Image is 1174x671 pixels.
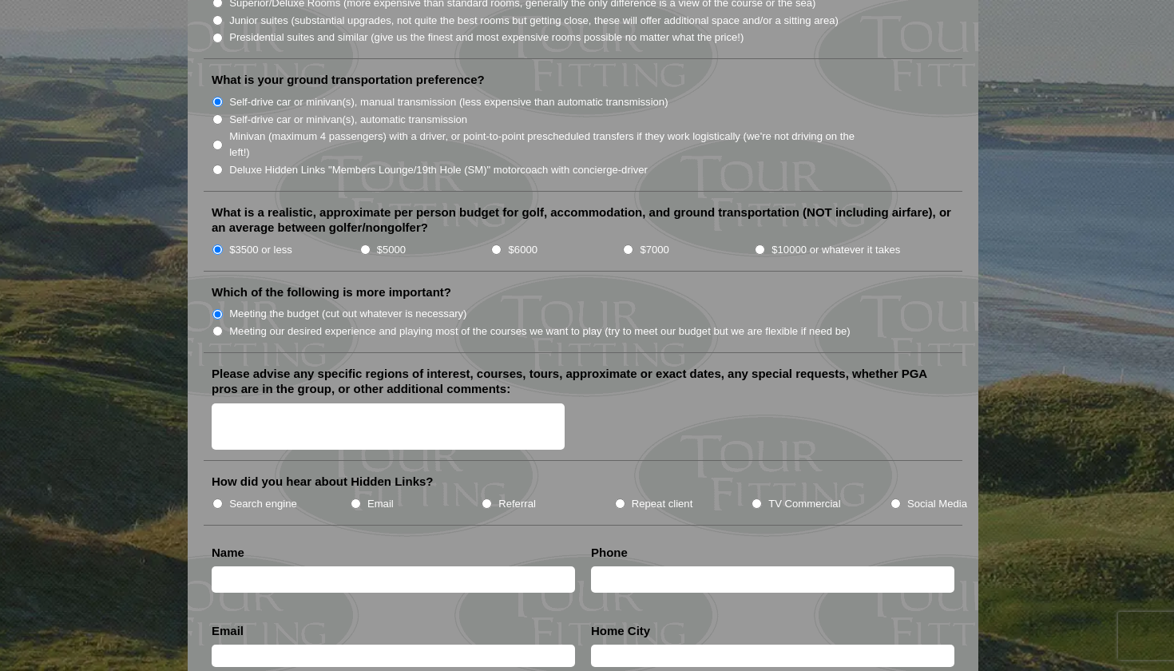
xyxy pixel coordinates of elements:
[212,284,451,300] label: Which of the following is more important?
[640,242,668,258] label: $7000
[771,242,900,258] label: $10000 or whatever it takes
[229,30,744,46] label: Presidential suites and similar (give us the finest and most expensive rooms possible no matter w...
[229,496,297,512] label: Search engine
[212,72,485,88] label: What is your ground transportation preference?
[229,13,839,29] label: Junior suites (substantial upgrades, not quite the best rooms but getting close, these will offer...
[229,324,851,339] label: Meeting our desired experience and playing most of the courses we want to play (try to meet our b...
[498,496,536,512] label: Referral
[377,242,406,258] label: $5000
[907,496,967,512] label: Social Media
[229,112,467,128] label: Self-drive car or minivan(s), automatic transmission
[212,623,244,639] label: Email
[768,496,840,512] label: TV Commercial
[229,94,668,110] label: Self-drive car or minivan(s), manual transmission (less expensive than automatic transmission)
[212,474,434,490] label: How did you hear about Hidden Links?
[591,545,628,561] label: Phone
[632,496,693,512] label: Repeat client
[229,242,292,258] label: $3500 or less
[367,496,394,512] label: Email
[212,366,954,397] label: Please advise any specific regions of interest, courses, tours, approximate or exact dates, any s...
[229,306,466,322] label: Meeting the budget (cut out whatever is necessary)
[591,623,650,639] label: Home City
[509,242,537,258] label: $6000
[212,545,244,561] label: Name
[212,204,954,236] label: What is a realistic, approximate per person budget for golf, accommodation, and ground transporta...
[229,129,871,160] label: Minivan (maximum 4 passengers) with a driver, or point-to-point prescheduled transfers if they wo...
[229,162,648,178] label: Deluxe Hidden Links "Members Lounge/19th Hole (SM)" motorcoach with concierge-driver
